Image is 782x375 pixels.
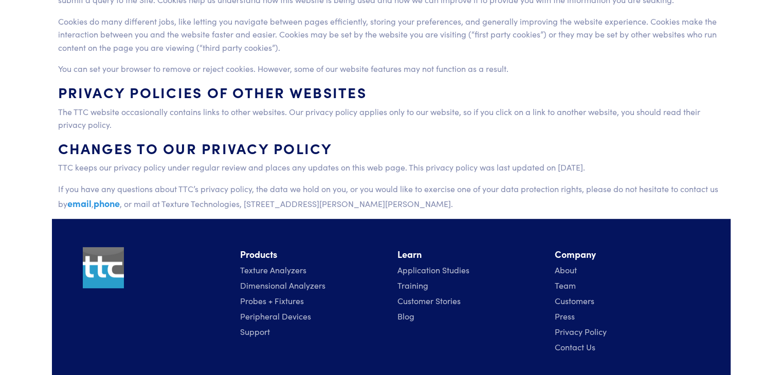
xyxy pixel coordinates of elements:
[58,15,724,54] p: Cookies do many different jobs, like letting you navigate between pages efficiently, storing your...
[397,295,461,306] a: Customer Stories
[397,279,428,291] a: Training
[397,264,469,275] a: Application Studies
[58,161,724,174] p: TTC keeps our privacy policy under regular review and places any updates on this web page. This p...
[240,295,304,306] a: Probes + Fixtures
[555,247,700,262] li: Company
[555,295,594,306] a: Customers
[83,247,124,288] img: ttc_logo_1x1_v1.0.png
[555,264,577,275] a: About
[397,310,414,322] a: Blog
[58,105,724,132] p: The TTC website occasionally contains links to other websites. Our privacy policy applies only to...
[555,326,607,337] a: Privacy Policy
[58,140,724,157] h4: Changes to our privacy policy
[240,310,311,322] a: Peripheral Devices
[397,247,542,262] li: Learn
[94,197,120,210] a: phone
[240,326,270,337] a: Support
[58,62,724,76] p: You can set your browser to remove or reject cookies. However, some of our website features may n...
[240,247,385,262] li: Products
[555,341,595,352] a: Contact Us
[240,264,306,275] a: Texture Analyzers
[58,84,724,101] h4: Privacy policies of other websites
[555,310,575,322] a: Press
[240,279,325,291] a: Dimensional Analyzers
[555,279,576,291] a: Team
[67,197,92,210] a: email
[58,182,724,211] p: If you have any questions about TTC’s privacy policy, the data we hold on you, or you would like ...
